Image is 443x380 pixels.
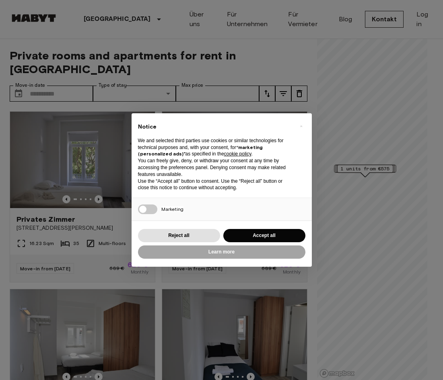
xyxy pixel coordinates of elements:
[138,123,293,131] h2: Notice
[295,120,308,133] button: Close this notice
[138,245,305,259] button: Learn more
[138,157,293,178] p: You can freely give, deny, or withdraw your consent at any time by accessing the preferences pane...
[138,229,220,242] button: Reject all
[138,137,293,157] p: We and selected third parties use cookies or similar technologies for technical purposes and, wit...
[224,151,251,157] a: cookie policy
[138,144,263,157] strong: “marketing (personalized ads)”
[161,206,183,212] span: Marketing
[223,229,305,242] button: Accept all
[300,121,303,131] span: ×
[138,178,293,192] p: Use the “Accept all” button to consent. Use the “Reject all” button or close this notice to conti...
